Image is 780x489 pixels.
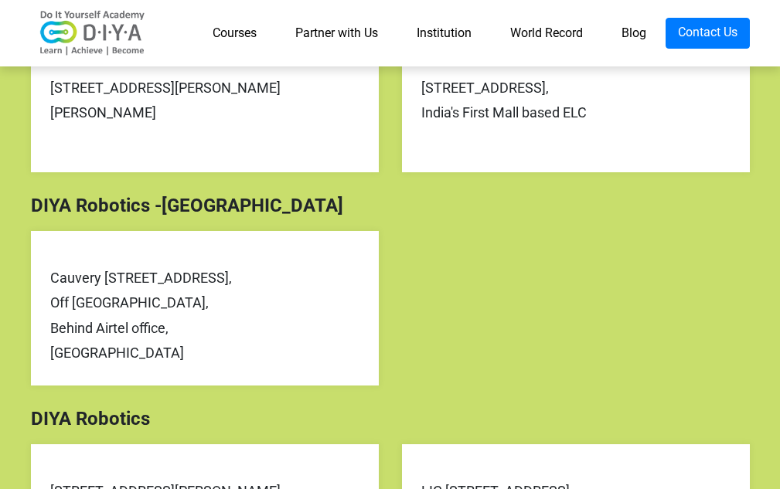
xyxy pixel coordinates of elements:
[19,192,761,219] div: DIYA Robotics -[GEOGRAPHIC_DATA]
[276,18,397,49] a: Partner with Us
[602,18,666,49] a: Blog
[50,266,359,366] div: Cauvery [STREET_ADDRESS], Off [GEOGRAPHIC_DATA], Behind Airtel office, [GEOGRAPHIC_DATA]
[491,18,602,49] a: World Record
[50,76,359,126] div: [STREET_ADDRESS][PERSON_NAME][PERSON_NAME]
[193,18,276,49] a: Courses
[397,18,491,49] a: Institution
[31,10,155,56] img: logo-v2.png
[19,405,761,433] div: DIYA Robotics
[666,18,750,49] a: Contact Us
[421,76,731,126] div: [STREET_ADDRESS], India's First Mall based ELC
